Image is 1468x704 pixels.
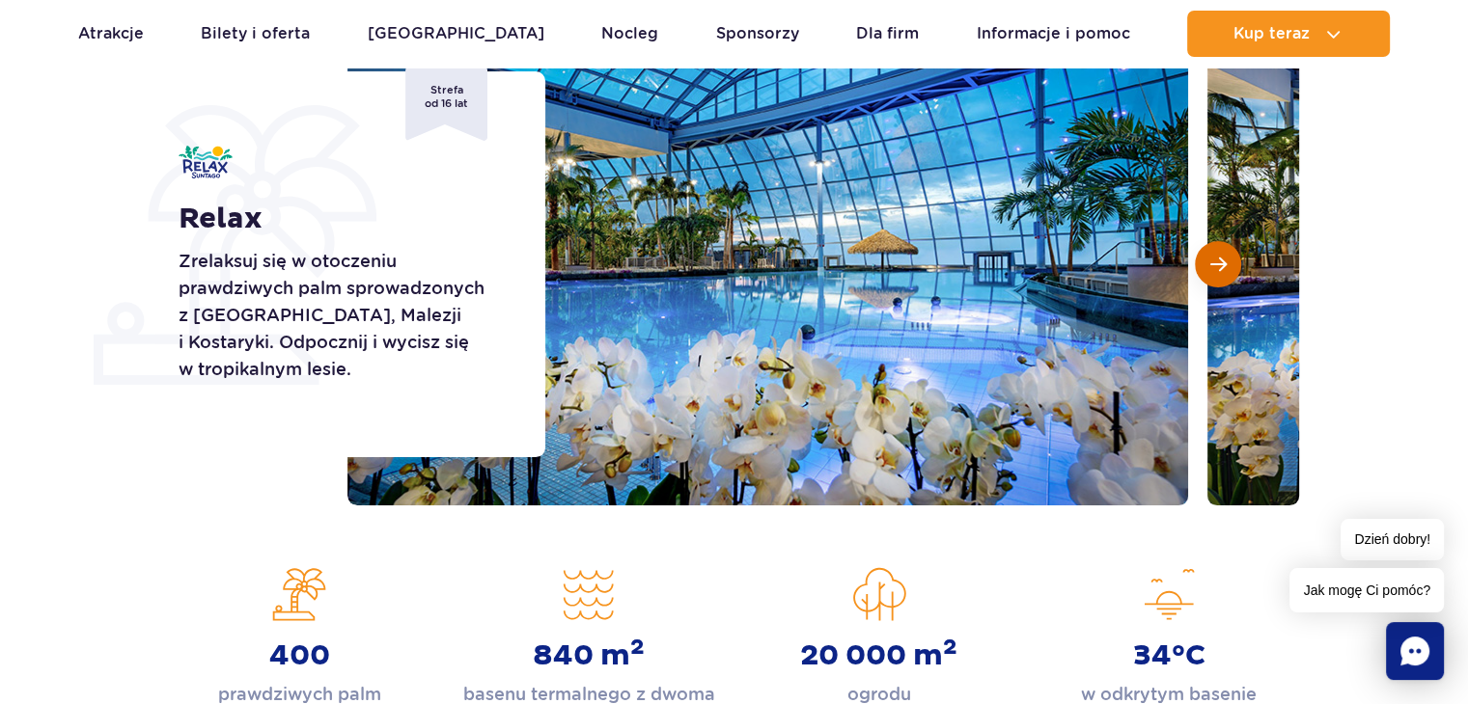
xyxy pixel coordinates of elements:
[1233,25,1310,42] span: Kup teraz
[977,11,1130,57] a: Informacje i pomoc
[1386,622,1444,680] div: Chat
[179,248,502,383] p: Zrelaksuj się w otoczeniu prawdziwych palm sprowadzonych z [GEOGRAPHIC_DATA], Malezji i Kostaryki...
[1341,519,1444,560] span: Dzień dobry!
[405,67,487,141] span: Strefa od 16 lat
[269,638,330,673] strong: 400
[716,11,799,57] a: Sponsorzy
[78,11,144,57] a: Atrakcje
[368,11,544,57] a: [GEOGRAPHIC_DATA]
[1289,568,1444,612] span: Jak mogę Ci pomóc?
[630,634,645,661] sup: 2
[1132,638,1205,673] strong: 34°C
[601,11,658,57] a: Nocleg
[1187,11,1390,57] button: Kup teraz
[1195,241,1241,287] button: Następny slajd
[179,202,502,236] h1: Relax
[856,11,919,57] a: Dla firm
[533,638,645,673] strong: 840 m
[800,638,957,673] strong: 20 000 m
[201,11,310,57] a: Bilety i oferta
[179,146,233,178] img: Relax
[943,634,957,661] sup: 2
